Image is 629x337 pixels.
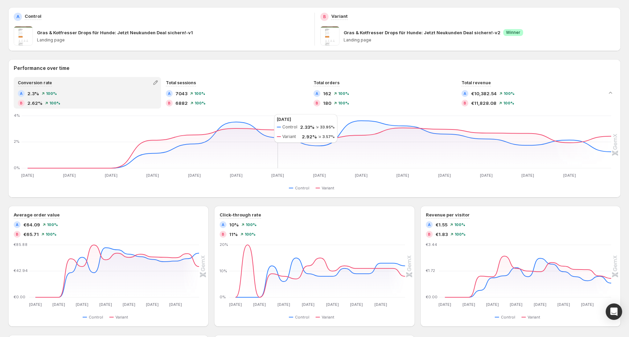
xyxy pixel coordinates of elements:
[426,269,435,273] text: €1.72
[355,173,368,178] text: [DATE]
[323,14,326,20] h2: B
[23,221,40,228] span: €64.09
[23,231,39,238] span: €65.71
[14,113,20,118] text: 4%
[21,173,34,178] text: [DATE]
[16,232,18,236] h2: B
[316,313,337,321] button: Variant
[323,90,331,97] span: 162
[316,91,318,96] h2: A
[194,91,205,96] span: 100 %
[435,231,448,238] span: €1.83
[322,185,334,191] span: Variant
[14,211,60,218] h3: Average order value
[322,314,334,320] span: Variant
[295,314,309,320] span: Control
[49,101,60,105] span: 100 %
[123,302,135,307] text: [DATE]
[320,26,340,46] img: Gras & Kotfresser Drops für Hunde: Jetzt Neukunden Deal sichern!-v2
[533,302,546,307] text: [DATE]
[254,302,266,307] text: [DATE]
[435,221,447,228] span: €1.55
[521,173,534,178] text: [DATE]
[188,173,201,178] text: [DATE]
[428,232,431,236] h2: B
[46,232,57,236] span: 100 %
[462,302,475,307] text: [DATE]
[464,91,466,96] h2: A
[52,302,65,307] text: [DATE]
[229,302,242,307] text: [DATE]
[350,302,363,307] text: [DATE]
[313,80,340,85] span: Total orders
[195,101,206,105] span: 100 %
[16,223,18,227] h2: A
[14,295,25,299] text: €0.00
[16,14,20,20] h2: A
[439,302,451,307] text: [DATE]
[495,313,518,321] button: Control
[271,173,284,178] text: [DATE]
[374,302,387,307] text: [DATE]
[528,314,540,320] span: Variant
[27,100,42,107] span: 2.62%
[455,232,466,236] span: 100 %
[316,184,337,192] button: Variant
[63,173,76,178] text: [DATE]
[426,211,470,218] h3: Revenue per visitor
[438,173,451,178] text: [DATE]
[344,37,616,43] p: Landing page
[338,91,349,96] span: 100 %
[146,302,159,307] text: [DATE]
[313,173,326,178] text: [DATE]
[557,302,570,307] text: [DATE]
[302,302,314,307] text: [DATE]
[503,101,514,105] span: 100 %
[501,314,515,320] span: Control
[89,314,103,320] span: Control
[170,302,182,307] text: [DATE]
[295,185,309,191] span: Control
[396,173,409,178] text: [DATE]
[428,223,431,227] h2: A
[426,295,437,299] text: €0.00
[168,91,171,96] h2: A
[245,232,256,236] span: 100 %
[471,100,496,107] span: €11,828.08
[606,88,615,98] button: Collapse chart
[76,302,89,307] text: [DATE]
[581,302,594,307] text: [DATE]
[480,173,493,178] text: [DATE]
[115,314,128,320] span: Variant
[175,100,188,107] span: 6882
[83,313,106,321] button: Control
[229,231,238,238] span: 11%
[504,91,515,96] span: 100 %
[486,302,499,307] text: [DATE]
[18,80,52,85] span: Conversion rate
[27,90,39,97] span: 2.3%
[289,184,312,192] button: Control
[37,37,309,43] p: Landing page
[510,302,522,307] text: [DATE]
[14,242,28,247] text: €85.88
[14,65,615,72] h2: Performance over time
[331,13,348,20] p: Variant
[471,90,497,97] span: €10,382.54
[168,101,171,105] h2: B
[220,211,261,218] h3: Click-through rate
[464,101,466,105] h2: B
[461,80,491,85] span: Total revenue
[25,13,41,20] p: Control
[278,302,291,307] text: [DATE]
[222,232,224,236] h2: B
[29,302,42,307] text: [DATE]
[344,29,501,36] p: Gras & Kotfresser Drops für Hunde: Jetzt Neukunden Deal sichern!-v2
[14,139,20,144] text: 2%
[14,269,28,273] text: €42.94
[316,101,318,105] h2: B
[105,173,118,178] text: [DATE]
[14,26,33,46] img: Gras & Kotfresser Drops für Hunde: Jetzt Neukunden Deal sichern!-v1
[246,223,257,227] span: 100 %
[46,91,57,96] span: 100 %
